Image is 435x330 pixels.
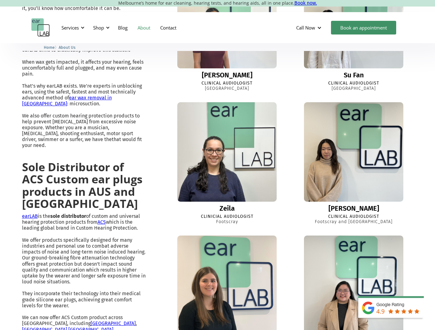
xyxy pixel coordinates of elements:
[201,214,253,219] div: Clinicial Audiologist
[291,18,328,37] div: Call Now
[44,44,55,50] a: Home
[344,71,364,79] div: Su Fan
[97,219,106,225] a: ACS
[168,102,287,225] a: ZeilaZeilaClinicial AudiologistFootscray
[202,81,252,86] div: Clinical Audiologist
[133,19,155,37] a: About
[304,102,403,202] img: Sharon
[31,18,50,37] a: home
[332,86,376,91] div: [GEOGRAPHIC_DATA]
[296,25,315,31] div: Call Now
[61,25,79,31] div: Services
[205,86,249,91] div: [GEOGRAPHIC_DATA]
[328,81,379,86] div: Clinical Audiologist
[59,45,75,50] span: About Us
[44,44,59,51] li: 〉
[44,45,55,50] span: Home
[331,21,396,34] a: Book an appointment
[59,44,75,50] a: About Us
[50,213,86,219] strong: sole distributor
[329,205,379,212] div: [PERSON_NAME]
[172,97,282,207] img: Zeila
[89,18,111,37] div: Shop
[113,19,133,37] a: Blog
[220,205,235,212] div: Zeila
[93,25,104,31] div: Shop
[22,95,112,107] a: ear wax removal in [GEOGRAPHIC_DATA]
[216,219,238,225] div: Footscray
[22,161,146,210] h2: Sole Distributor of ACS Custom ear plugs products in AUS and [GEOGRAPHIC_DATA]
[58,18,86,37] div: Services
[91,320,136,326] a: [GEOGRAPHIC_DATA]
[202,71,252,79] div: [PERSON_NAME]
[315,219,392,225] div: Footscray and [GEOGRAPHIC_DATA]
[328,214,379,219] div: Clinical Audiologist
[22,213,38,219] a: earLAB
[155,19,181,37] a: Contact
[294,102,413,225] a: Sharon[PERSON_NAME]Clinical AudiologistFootscray and [GEOGRAPHIC_DATA]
